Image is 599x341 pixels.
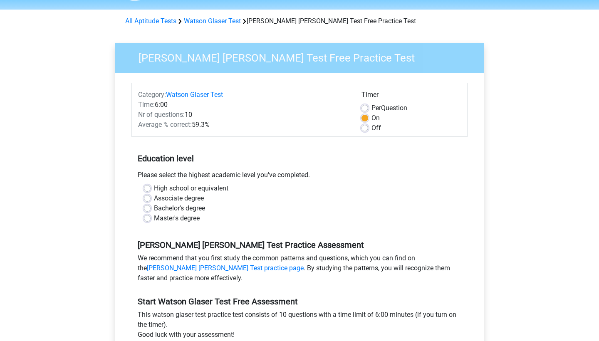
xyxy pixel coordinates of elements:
div: 10 [132,110,355,120]
h5: [PERSON_NAME] [PERSON_NAME] Test Practice Assessment [138,240,461,250]
span: Category: [138,91,166,99]
label: Associate degree [154,193,204,203]
h5: Education level [138,150,461,167]
label: High school or equivalent [154,183,228,193]
label: Question [371,103,407,113]
label: Off [371,123,381,133]
div: 6:00 [132,100,355,110]
h3: [PERSON_NAME] [PERSON_NAME] Test Free Practice Test [129,48,478,64]
a: [PERSON_NAME] [PERSON_NAME] Test practice page [147,264,304,272]
span: Per [371,104,381,112]
div: Please select the highest academic level you’ve completed. [131,170,468,183]
a: All Aptitude Tests [125,17,176,25]
label: On [371,113,380,123]
div: [PERSON_NAME] [PERSON_NAME] Test Free Practice Test [122,16,477,26]
h5: Start Watson Glaser Test Free Assessment [138,297,461,306]
div: We recommend that you first study the common patterns and questions, which you can find on the . ... [131,253,468,287]
div: 59.3% [132,120,355,130]
span: Nr of questions: [138,111,185,119]
label: Master's degree [154,213,200,223]
label: Bachelor's degree [154,203,205,213]
span: Time: [138,101,155,109]
a: Watson Glaser Test [184,17,241,25]
div: Timer [361,90,461,103]
a: Watson Glaser Test [166,91,223,99]
span: Average % correct: [138,121,192,128]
